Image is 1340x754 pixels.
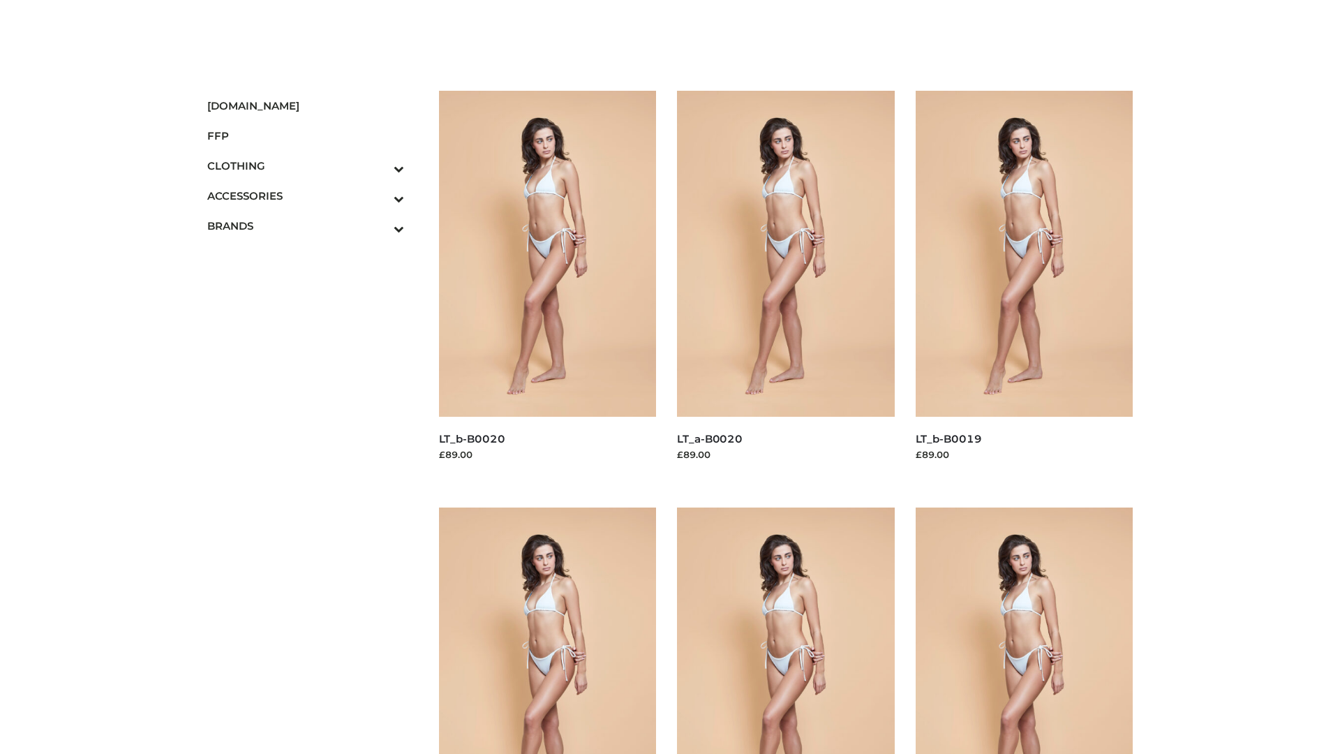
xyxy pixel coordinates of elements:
[355,151,404,181] button: Toggle Submenu
[207,91,404,121] a: [DOMAIN_NAME]
[916,464,967,475] a: Read more
[439,464,491,475] a: Read more
[1087,31,1111,42] bdi: 0.00
[207,211,404,241] a: BRANDSToggle Submenu
[677,448,895,461] div: £89.00
[260,31,308,42] a: Test4
[1087,31,1111,42] a: £0.00
[207,121,404,151] a: FFP
[439,432,505,445] a: LT_b-B0020
[597,9,807,64] img: Schmodel Admin 964
[207,98,404,114] span: [DOMAIN_NAME]
[207,188,404,204] span: ACCESSORIES
[355,181,404,211] button: Toggle Submenu
[207,151,404,181] a: CLOTHINGToggle Submenu
[677,464,729,475] a: Read more
[916,432,982,445] a: LT_b-B0019
[439,448,657,461] div: £89.00
[207,181,404,211] a: ACCESSORIESToggle Submenu
[207,128,404,144] span: FFP
[677,432,743,445] a: LT_a-B0020
[355,211,404,241] button: Toggle Submenu
[1087,31,1092,42] span: £
[207,158,404,174] span: CLOTHING
[916,448,1133,461] div: £89.00
[207,218,404,234] span: BRANDS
